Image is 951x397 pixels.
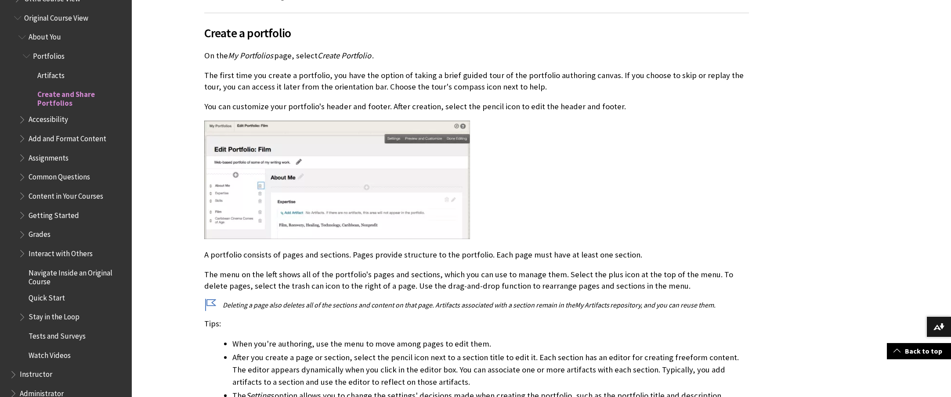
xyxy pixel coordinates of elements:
[29,246,93,258] span: Interact with Others
[204,269,749,292] p: The menu on the left shows all of the portfolio's pages and sections, which you can use to manage...
[29,348,71,360] span: Watch Videos
[887,343,951,359] a: Back to top
[29,265,126,286] span: Navigate Inside an Original Course
[37,87,126,108] span: Create and Share Portfolios
[575,300,609,309] span: My Artifacts
[29,170,90,182] span: Common Questions
[232,351,749,388] li: After you create a page or section, select the pencil icon next to a section title to edit it. Ea...
[204,249,749,261] p: A portfolio consists of pages and sections. Pages provide structure to the portfolio. Each page m...
[33,49,65,61] span: Portfolios
[29,208,79,220] span: Getting Started
[29,329,86,340] span: Tests and Surveys
[37,68,65,80] span: Artifacts
[204,70,749,93] p: The first time you create a portfolio, you have the option of taking a brief guided tour of the p...
[228,50,273,61] span: My Portfolios
[232,338,749,350] li: When you're authoring, use the menu to move among pages to edit them.
[29,131,106,143] span: Add and Format Content
[29,112,68,124] span: Accessibility
[204,300,749,310] p: Deleting a page also deletes all of the sections and content on that page. Artifacts associated w...
[204,101,749,112] p: You can customize your portfolio's header and footer. After creation, select the pencil icon to e...
[318,50,371,61] span: Create Portfolio
[29,150,69,162] span: Assignments
[204,318,749,329] p: Tips:
[20,367,52,379] span: Instructor
[29,290,65,302] span: Quick Start
[29,227,51,239] span: Grades
[29,189,103,200] span: Content in Your Courses
[204,24,749,42] span: Create a portfolio
[204,50,749,61] p: On the page, select .
[24,11,88,22] span: Original Course View
[29,30,61,42] span: About You
[29,310,80,322] span: Stay in the Loop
